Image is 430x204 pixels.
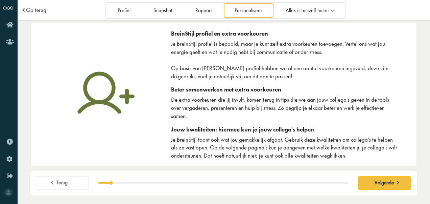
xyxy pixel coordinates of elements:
[56,180,68,186] span: Terug
[171,30,399,37] div: BreinStijl profiel en extra voorkeuren
[171,86,399,93] div: Beter samenwerken met extra voorkeuren
[375,180,394,186] span: Volgende
[358,176,411,190] button: Volgende
[36,176,89,190] button: Terug
[274,3,344,17] a: Alles uit mijzelf halen
[26,7,46,13] a: Ga terug
[171,126,399,133] div: Jouw kwaliteiten: hiermee kun je jouw collega's helpen
[106,3,141,17] a: Profiel
[171,96,399,120] p: De extra voorkeuren die jij invult, komen terug in tips die we aan jouw collega's geven in de too...
[286,8,329,14] span: Alles uit mijzelf halen
[171,40,399,80] p: Je BreinStijl profiel is bepaald, maar je kunt zelf extra voorkeuren toevoegen. Vertel ons wat jo...
[171,136,399,160] p: Je BreinStijl toont ook wat jou gemakkelijk afgaat. Gebruik deze kwaliteiten om collega's te help...
[143,3,183,17] a: Snapshot
[224,3,273,17] a: Personaliseer
[171,166,399,174] p: Je kunt je voorkeuren en kwaliteiten altijd aanpassen.
[184,3,222,17] a: Rapport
